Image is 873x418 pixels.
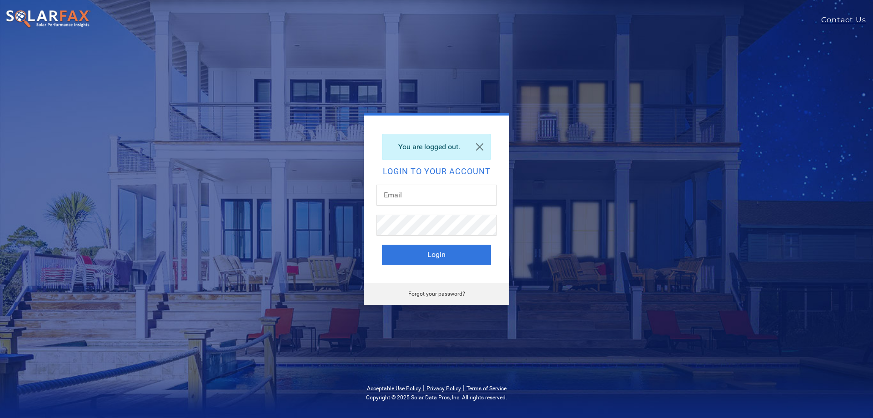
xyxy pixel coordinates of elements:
[367,385,421,392] a: Acceptable Use Policy
[376,185,497,206] input: Email
[423,383,425,392] span: |
[382,245,491,265] button: Login
[463,383,465,392] span: |
[469,134,491,160] a: Close
[382,167,491,176] h2: Login to your account
[5,10,91,29] img: SolarFax
[382,134,491,160] div: You are logged out.
[408,291,465,297] a: Forgot your password?
[821,15,873,25] a: Contact Us
[467,385,507,392] a: Terms of Service
[426,385,461,392] a: Privacy Policy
